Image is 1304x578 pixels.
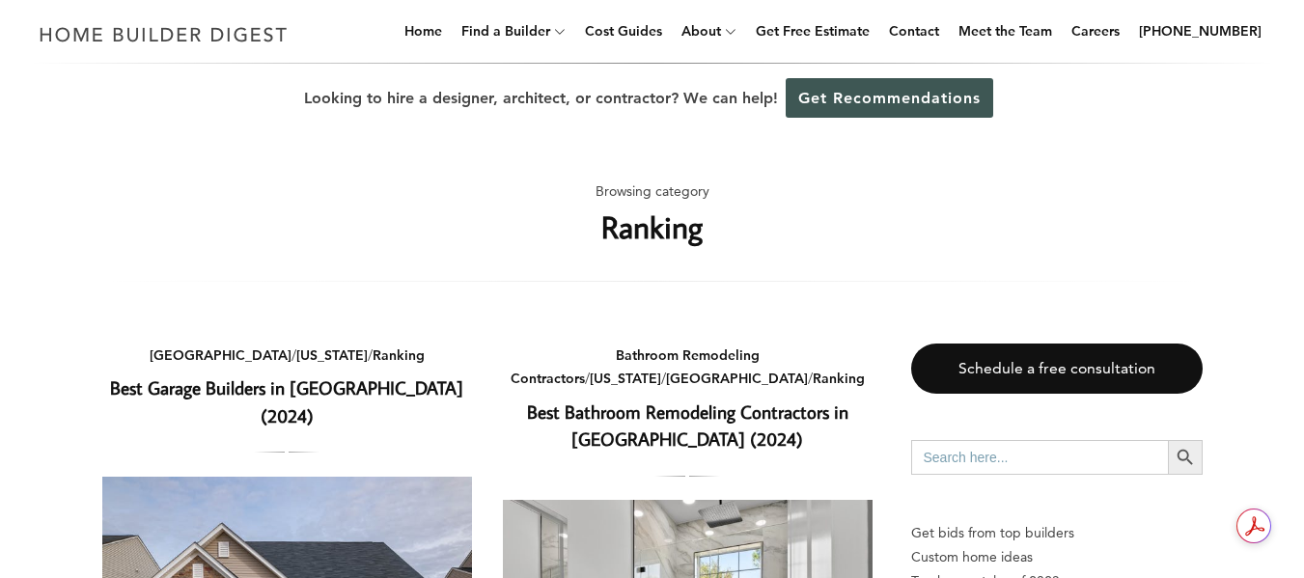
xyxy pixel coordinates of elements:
h1: Ranking [601,204,703,250]
div: / / / [503,344,873,391]
a: Custom home ideas [911,545,1203,569]
a: Ranking [373,346,425,364]
p: Get bids from top builders [911,521,1203,545]
a: [US_STATE] [296,346,368,364]
a: [US_STATE] [590,370,661,387]
a: Schedule a free consultation [911,344,1203,395]
a: [GEOGRAPHIC_DATA] [150,346,291,364]
svg: Search [1175,447,1196,468]
input: Search here... [911,440,1168,475]
a: Get Recommendations [786,78,993,118]
a: Best Bathroom Remodeling Contractors in [GEOGRAPHIC_DATA] (2024) [527,399,848,452]
a: Ranking [813,370,865,387]
a: Best Garage Builders in [GEOGRAPHIC_DATA] (2024) [110,375,463,427]
span: Browsing category [596,179,709,204]
a: Bathroom Remodeling Contractors [511,346,760,388]
img: Home Builder Digest [31,15,296,53]
div: / / [102,344,472,368]
a: [GEOGRAPHIC_DATA] [666,370,808,387]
